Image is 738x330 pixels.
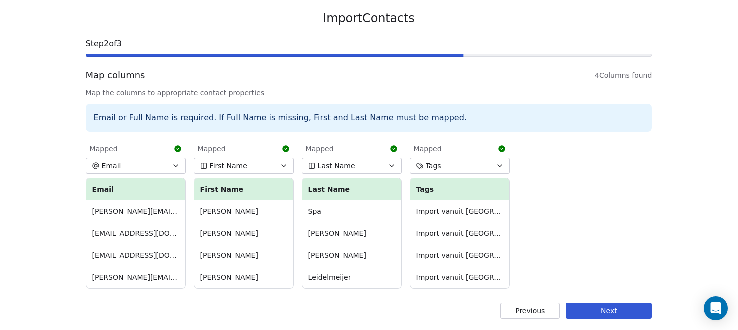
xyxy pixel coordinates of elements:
[194,266,293,288] td: [PERSON_NAME]
[410,200,509,222] td: Import vanuit [GEOGRAPHIC_DATA]
[86,178,185,200] th: Email
[194,200,293,222] td: [PERSON_NAME]
[194,222,293,244] td: [PERSON_NAME]
[410,178,509,200] th: Tags
[566,303,652,319] button: Next
[500,303,560,319] button: Previous
[410,244,509,266] td: Import vanuit [GEOGRAPHIC_DATA]
[704,296,728,320] div: Open Intercom Messenger
[410,222,509,244] td: Import vanuit [GEOGRAPHIC_DATA]
[86,104,652,132] div: Email or Full Name is required. If Full Name is missing, First and Last Name must be mapped.
[302,266,401,288] td: Leidelmeijer
[302,200,401,222] td: Spa
[414,144,442,154] span: Mapped
[86,222,185,244] td: [EMAIL_ADDRESS][DOMAIN_NAME]
[86,200,185,222] td: [PERSON_NAME][EMAIL_ADDRESS][DOMAIN_NAME]
[86,244,185,266] td: [EMAIL_ADDRESS][DOMAIN_NAME]
[86,88,652,98] span: Map the columns to appropriate contact properties
[86,69,145,82] span: Map columns
[194,244,293,266] td: [PERSON_NAME]
[102,161,121,171] span: Email
[595,70,652,80] span: 4 Columns found
[318,161,355,171] span: Last Name
[198,144,226,154] span: Mapped
[410,266,509,288] td: Import vanuit [GEOGRAPHIC_DATA]
[306,144,334,154] span: Mapped
[302,178,401,200] th: Last Name
[194,178,293,200] th: First Name
[302,244,401,266] td: [PERSON_NAME]
[86,38,652,50] span: Step 2 of 3
[323,11,414,26] span: Import Contacts
[426,161,441,171] span: Tags
[210,161,247,171] span: First Name
[86,266,185,288] td: [PERSON_NAME][EMAIL_ADDRESS][DOMAIN_NAME]
[90,144,118,154] span: Mapped
[302,222,401,244] td: [PERSON_NAME]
